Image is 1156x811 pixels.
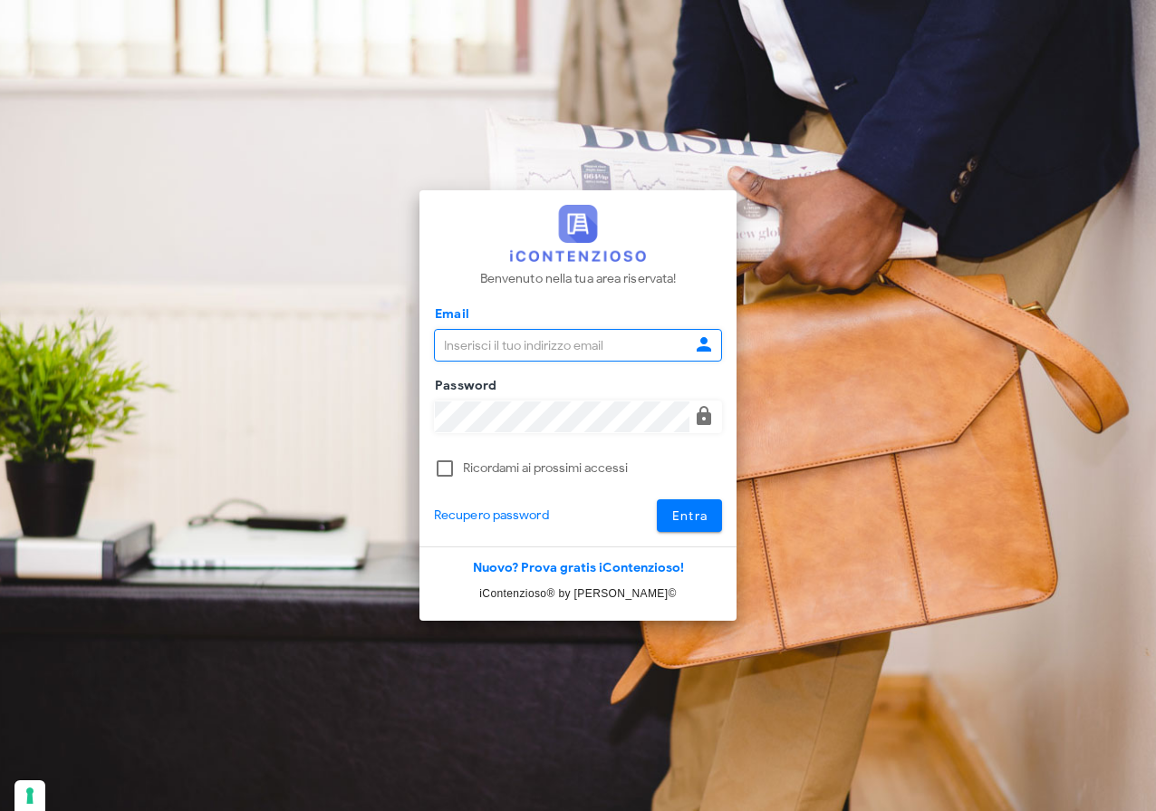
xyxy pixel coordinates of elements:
[473,560,684,575] a: Nuovo? Prova gratis iContenzioso!
[463,459,722,478] label: Ricordami ai prossimi accessi
[657,499,723,532] button: Entra
[480,269,677,289] p: Benvenuto nella tua area riservata!
[671,508,708,524] span: Entra
[14,780,45,811] button: Le tue preferenze relative al consenso per le tecnologie di tracciamento
[434,506,549,526] a: Recupero password
[435,330,689,361] input: Inserisci il tuo indirizzo email
[419,584,737,603] p: iContenzioso® by [PERSON_NAME]©
[429,377,497,395] label: Password
[429,305,469,323] label: Email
